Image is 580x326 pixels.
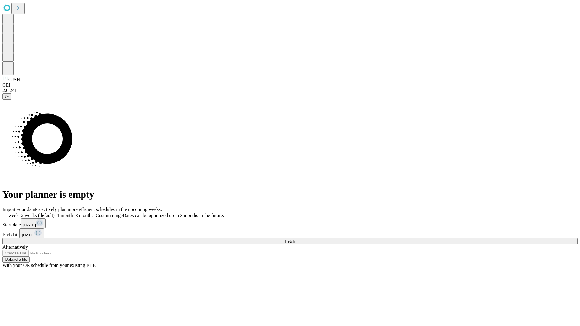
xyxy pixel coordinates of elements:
span: 3 months [76,213,93,218]
button: @ [2,93,11,100]
span: Custom range [96,213,123,218]
button: Fetch [2,238,578,245]
div: End date [2,228,578,238]
div: 2.0.241 [2,88,578,93]
button: [DATE] [21,218,46,228]
button: [DATE] [19,228,44,238]
h1: Your planner is empty [2,189,578,200]
span: 2 weeks (default) [21,213,55,218]
span: Fetch [285,239,295,244]
span: Alternatively [2,245,28,250]
span: [DATE] [22,233,34,237]
span: 1 week [5,213,19,218]
div: GEI [2,82,578,88]
span: Proactively plan more efficient schedules in the upcoming weeks. [35,207,162,212]
div: Start date [2,218,578,228]
span: Import your data [2,207,35,212]
span: GJSH [8,77,20,82]
span: @ [5,94,9,99]
span: 1 month [57,213,73,218]
span: [DATE] [23,223,36,227]
button: Upload a file [2,256,30,263]
span: With your OR schedule from your existing EHR [2,263,96,268]
span: Dates can be optimized up to 3 months in the future. [123,213,224,218]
